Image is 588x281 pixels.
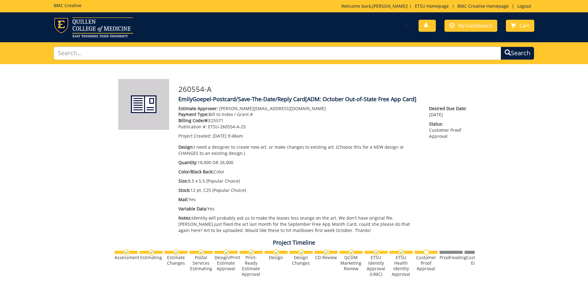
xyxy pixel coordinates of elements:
[178,196,189,202] span: Mail:
[178,178,188,184] span: Size:
[178,85,470,93] h3: 260554-A
[341,3,534,9] p: Welcome back, ! | | |
[178,118,209,123] span: Billing Code/#:
[213,133,243,139] span: [DATE] 9:48am
[290,255,313,266] div: Design Changes
[501,47,534,60] button: Search
[178,96,470,102] h4: EmilyGoepel-Postcard/Save-The-Date/Reply Card
[178,144,194,150] span: Design:
[54,47,501,60] input: Search...
[178,133,211,139] span: Project Created:
[223,250,229,255] img: checkmark
[148,250,154,255] img: checkmark
[298,250,304,255] img: checkmark
[178,105,218,111] span: Estimate Approver:
[514,3,534,9] a: Logout
[248,250,254,255] img: checkmark
[178,118,420,124] p: E25571
[178,215,192,221] span: Notes:
[178,169,214,175] span: Color/Black Back:
[390,255,413,277] div: ETSU Health Identity Approval
[178,159,198,165] span: Quantity:
[348,250,354,255] img: checkmark
[365,255,388,277] div: ETSU Identity Approval (UMC)
[454,3,512,9] a: BMC Creative Homepage
[412,3,452,9] a: ETSU Homepage
[178,187,420,193] p: 12 pt. C2S (Popular Choice)
[54,17,133,37] img: ETSU logo
[165,255,188,266] div: Estimate Changes
[240,255,263,277] div: Print-Ready Estimate Approval
[173,250,179,255] img: checkmark
[429,105,470,118] p: [DATE]
[315,255,338,260] div: CD Review
[198,250,204,255] img: checkmark
[178,206,207,212] span: Variable Data:
[398,250,404,255] img: checkmark
[178,124,207,130] span: Publication #:
[305,95,416,103] span: [ADM: October Out-of-State Free App Card]
[273,250,279,255] img: checkmark
[340,255,363,271] div: QCOM Marketing Review
[423,250,429,255] img: no
[178,215,420,233] p: Identity will probably ask us to make the leaves less orange on the art. We don't have original f...
[178,187,190,193] span: Stock:
[190,255,213,271] div: Postal Services Estimating
[114,240,475,246] h4: Project Timeline
[429,121,470,139] p: Customer Proof Approval
[429,105,470,112] span: Desired Due Date:
[265,255,288,260] div: Design
[178,206,420,212] p: Yes
[215,255,238,271] div: Design/Print Estimate Approval
[415,255,438,271] div: Customer Proof Approval
[54,3,81,8] h5: BMC Creative
[178,111,209,117] span: Payment Type:
[208,124,246,130] span: ETSU-260554-A-25
[458,22,492,29] span: My Dashboard
[178,111,420,118] p: Bill to Index / Grant #
[440,255,463,260] div: Proofreading
[465,255,488,266] div: Customer Edits
[506,20,534,32] a: Cart
[372,3,407,9] a: [PERSON_NAME]
[178,144,420,156] p: I need a designer to create new art, or make changes to existing art. (Choose this for a NEW desi...
[118,79,169,130] img: Product featured image
[429,121,470,127] span: Status:
[123,250,129,255] img: checkmark
[178,169,420,175] p: Color
[519,22,529,29] span: Cart
[373,250,379,255] img: checkmark
[323,250,329,255] img: checkmark
[178,105,420,112] p: [PERSON_NAME][EMAIL_ADDRESS][DOMAIN_NAME]
[444,20,497,32] a: My Dashboard
[140,255,163,260] div: Estimating
[115,255,138,260] div: Assessment
[178,159,420,166] p: 18,000 OR 26,000
[178,178,420,184] p: 8.5 x 5.5 (Popular Choice)
[178,196,420,203] p: Yes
